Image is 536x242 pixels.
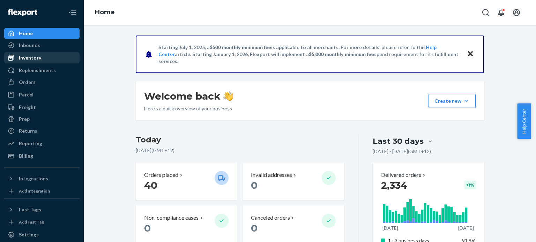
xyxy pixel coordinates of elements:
[19,54,41,61] div: Inventory
[382,225,398,232] p: [DATE]
[210,44,271,50] span: $500 monthly minimum fee
[136,134,344,146] h3: Today
[19,30,33,37] div: Home
[251,171,292,179] p: Invalid addresses
[4,52,80,63] a: Inventory
[136,163,237,200] button: Orders placed 40
[466,49,475,59] button: Close
[144,214,199,222] p: Non-compliance cases
[223,91,233,101] img: hand-wave emoji
[309,51,374,57] span: $5,000 monthly minimum fee
[19,116,30,123] div: Prep
[144,105,233,112] p: Here’s a quick overview of your business
[19,175,48,182] div: Integrations
[144,179,157,191] span: 40
[19,231,39,238] div: Settings
[19,219,44,225] div: Add Fast Tag
[4,218,80,226] a: Add Fast Tag
[4,40,80,51] a: Inbounds
[494,6,508,19] button: Open notifications
[19,127,37,134] div: Returns
[4,89,80,100] a: Parcel
[8,9,37,16] img: Flexport logo
[19,153,33,159] div: Billing
[464,181,476,189] div: + 1 %
[136,147,344,154] p: [DATE] ( GMT+12 )
[89,2,120,23] ol: breadcrumbs
[243,163,344,200] button: Invalid addresses 0
[479,6,493,19] button: Open Search Box
[4,150,80,162] a: Billing
[381,171,427,179] button: Delivered orders
[373,148,431,155] p: [DATE] - [DATE] ( GMT+12 )
[4,114,80,125] a: Prep
[19,140,42,147] div: Reporting
[4,204,80,215] button: Fast Tags
[19,79,36,86] div: Orders
[4,138,80,149] a: Reporting
[429,94,476,108] button: Create new
[144,90,233,102] h1: Welcome back
[19,67,56,74] div: Replenishments
[144,222,151,234] span: 0
[517,103,531,139] button: Help Center
[381,179,407,191] span: 2,334
[19,188,50,194] div: Add Integration
[373,136,424,147] div: Last 30 days
[4,28,80,39] a: Home
[66,6,80,19] button: Close Navigation
[251,179,258,191] span: 0
[251,222,258,234] span: 0
[4,102,80,113] a: Freight
[458,225,474,232] p: [DATE]
[4,77,80,88] a: Orders
[144,171,178,179] p: Orders placed
[4,187,80,195] a: Add Integration
[19,104,36,111] div: Freight
[158,44,460,65] p: Starting July 1, 2025, a is applicable to all merchants. For more details, please refer to this a...
[4,65,80,76] a: Replenishments
[19,42,40,49] div: Inbounds
[19,91,33,98] div: Parcel
[4,125,80,136] a: Returns
[4,229,80,240] a: Settings
[95,8,115,16] a: Home
[251,214,290,222] p: Canceled orders
[509,6,523,19] button: Open account menu
[4,173,80,184] button: Integrations
[19,206,41,213] div: Fast Tags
